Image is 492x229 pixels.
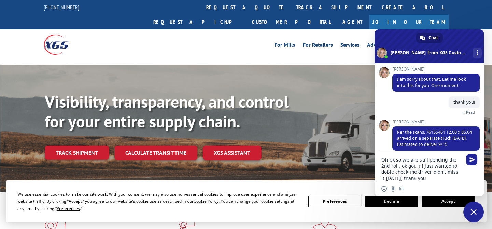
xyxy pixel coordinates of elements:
span: Send [466,154,477,165]
div: Cookie Consent Prompt [6,180,487,222]
span: [PERSON_NAME] [392,120,480,124]
span: Insert an emoji [381,186,387,192]
span: thank you! [453,99,475,105]
span: Preferences [57,205,80,211]
span: Cookie Policy [194,198,219,204]
span: [PERSON_NAME] [392,67,480,72]
a: Calculate transit time [114,146,197,160]
a: [PHONE_NUMBER] [44,4,79,11]
textarea: Compose your message... [381,157,462,181]
div: Close chat [463,202,484,222]
a: Advantages [367,42,395,50]
a: Services [340,42,360,50]
a: Request a pickup [148,15,247,29]
span: I am sorry about that. Let me look into this for you. One moment. [397,76,466,88]
a: Customer Portal [247,15,336,29]
div: Chat [416,33,443,43]
span: Send a file [390,186,396,192]
div: We use essential cookies to make our site work. With your consent, we may also use non-essential ... [17,190,300,212]
span: Read [466,110,475,115]
button: Decline [365,196,418,207]
a: For Mills [275,42,295,50]
div: More channels [473,48,482,58]
b: Visibility, transparency, and control for your entire supply chain. [45,91,289,132]
a: Track shipment [45,146,109,160]
span: Chat [428,33,438,43]
button: Accept [422,196,475,207]
a: Agent [336,15,369,29]
button: Preferences [308,196,361,207]
span: Audio message [399,186,405,192]
span: Per the scans, 76155461 12.00 x 85.04 arrived on a separate truck [DATE]. Estimated to deliver 9/15 [397,129,472,147]
a: XGS ASSISTANT [203,146,261,160]
a: For Retailers [303,42,333,50]
a: Join Our Team [369,15,449,29]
